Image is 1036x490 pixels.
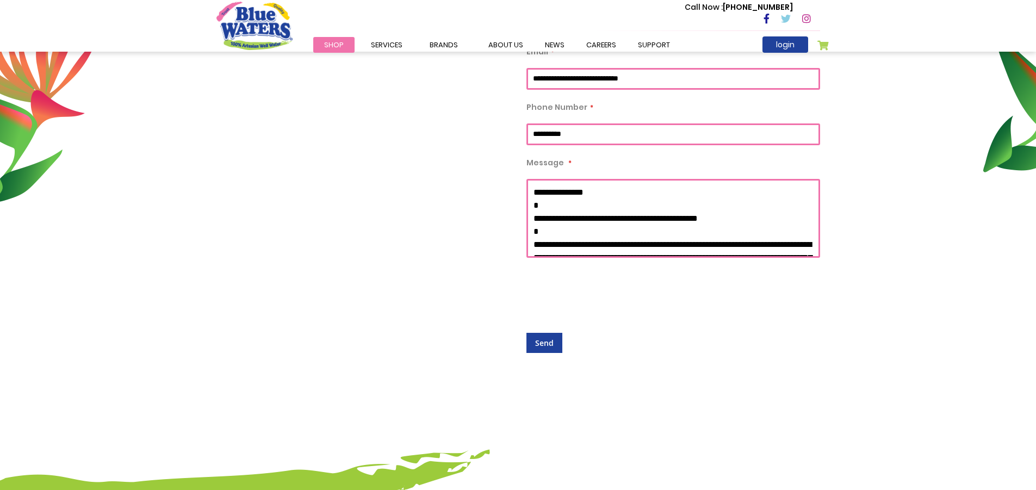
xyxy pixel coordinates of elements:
a: support [627,37,681,53]
a: careers [575,37,627,53]
a: about us [477,37,534,53]
span: Message [526,157,564,168]
span: Send [535,338,554,348]
span: Call Now : [685,2,723,13]
span: Services [371,40,402,50]
a: store logo [216,2,293,49]
button: Send [526,333,562,353]
a: News [534,37,575,53]
span: Phone Number [526,102,587,113]
iframe: reCAPTCHA [526,269,692,311]
a: login [762,36,808,53]
p: [PHONE_NUMBER] [685,2,793,13]
span: Shop [324,40,344,50]
span: Email [526,46,548,57]
span: Brands [430,40,458,50]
